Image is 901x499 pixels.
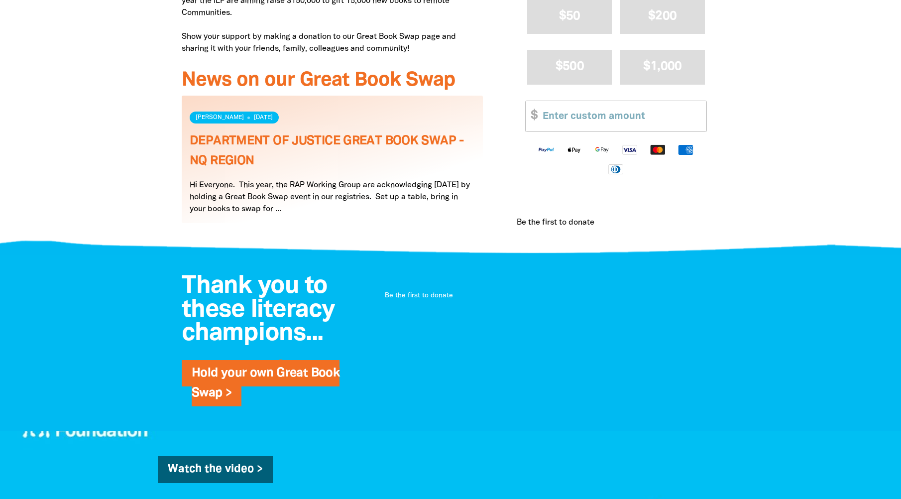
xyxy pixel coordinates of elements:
img: Diners Club logo [602,163,630,175]
img: Apple Pay logo [560,144,588,155]
img: Paypal logo [532,144,560,155]
img: Google Pay logo [588,144,616,155]
img: Mastercard logo [644,144,672,155]
button: $1,000 [620,50,705,84]
p: Be the first to donate [517,217,594,229]
span: $ [526,101,538,131]
span: $50 [559,10,580,22]
span: $1,000 [643,61,682,72]
div: Donation stream [381,285,709,307]
span: $500 [556,61,584,72]
div: Available payment methods [525,136,707,182]
button: $500 [527,50,612,84]
span: Thank you to these literacy champions... [182,275,335,345]
input: Enter custom amount [536,101,706,131]
a: DEPARTMENT OF JUSTICE GREAT BOOK SWAP - NQ REGION [190,135,464,167]
a: Hold your own Great Book Swap > [192,368,339,399]
a: Watch the video > [158,456,273,483]
img: Visa logo [616,144,644,155]
p: Be the first to donate [385,291,705,301]
div: Paginated content [182,96,483,235]
img: American Express logo [672,144,699,155]
span: $200 [648,10,676,22]
div: Paginated content [381,285,709,307]
div: Donation stream [513,205,719,241]
h3: News on our Great Book Swap [182,70,483,92]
